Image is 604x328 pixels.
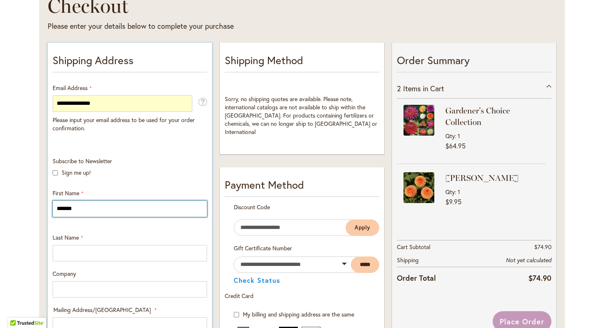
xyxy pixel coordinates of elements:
[506,256,551,264] span: Not yet calculated
[53,84,88,92] span: Email Address
[48,21,409,32] div: Please enter your details below to complete your purchase
[397,272,436,284] strong: Order Total
[397,83,401,93] span: 2
[225,53,379,72] p: Shipping Method
[458,188,460,196] span: 1
[403,105,434,136] img: Gardener's Choice Collection
[445,188,455,196] span: Qty
[528,273,551,283] span: $74.90
[403,83,444,93] span: Items in Cart
[346,219,379,236] button: Apply
[445,172,543,184] strong: [PERSON_NAME]
[53,233,79,241] span: Last Name
[53,53,207,72] p: Shipping Address
[53,189,79,197] span: First Name
[62,169,91,176] label: Sign me up!
[53,306,151,314] span: Mailing Address/[GEOGRAPHIC_DATA]
[225,177,379,197] div: Payment Method
[53,157,112,165] span: Subscribe to Newsletter
[445,141,466,150] span: $64.95
[397,53,551,72] p: Order Summary
[458,132,460,140] span: 1
[397,256,419,264] span: Shipping
[445,105,543,128] strong: Gardener's Choice Collection
[397,240,468,254] th: Cart Subtotal
[355,224,370,231] span: Apply
[445,132,455,140] span: Qty
[225,95,377,136] span: Sorry, no shipping quotes are available. Please note, international catalogs are not available to...
[445,197,461,206] span: $9.95
[6,299,29,322] iframe: Launch Accessibility Center
[53,270,76,277] span: Company
[234,244,292,252] span: Gift Certificate Number
[403,172,434,203] img: AMBER QUEEN
[53,116,195,132] span: Please input your email address to be used for your order confirmation.
[534,243,551,251] span: $74.90
[234,277,280,284] button: Check Status
[234,203,270,211] span: Discount Code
